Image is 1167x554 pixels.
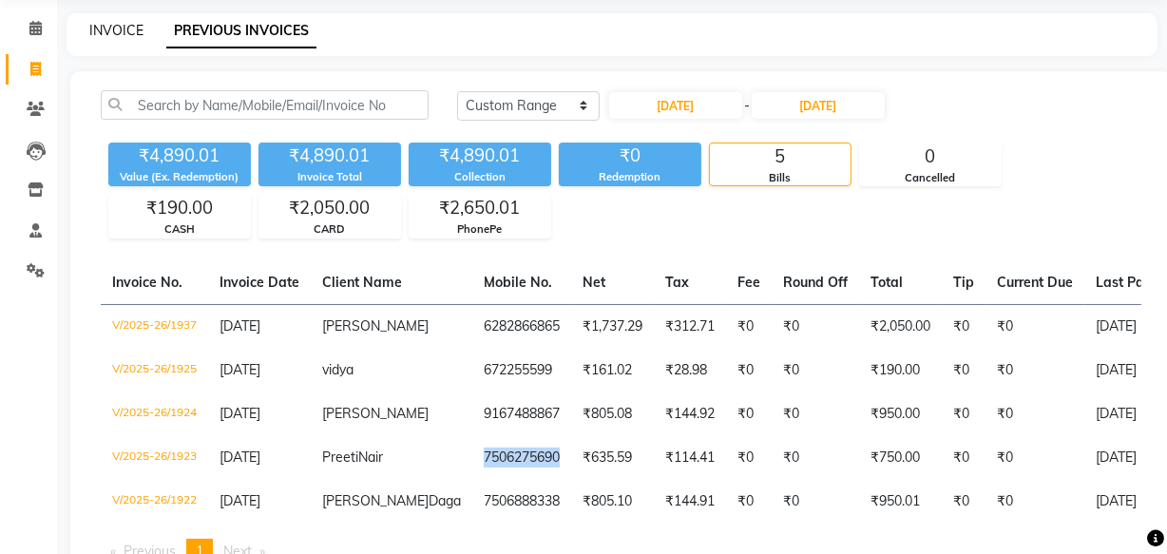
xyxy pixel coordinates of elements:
[859,436,942,480] td: ₹750.00
[985,392,1084,436] td: ₹0
[322,405,429,422] span: [PERSON_NAME]
[220,361,260,378] span: [DATE]
[744,96,750,116] span: -
[860,170,1001,186] div: Cancelled
[942,436,985,480] td: ₹0
[571,436,654,480] td: ₹635.59
[571,392,654,436] td: ₹805.08
[472,480,571,524] td: 7506888338
[654,304,726,349] td: ₹312.71
[409,143,551,169] div: ₹4,890.01
[942,349,985,392] td: ₹0
[665,274,689,291] span: Tax
[258,143,401,169] div: ₹4,890.01
[654,436,726,480] td: ₹114.41
[609,92,742,119] input: Start Date
[559,169,701,185] div: Redemption
[220,405,260,422] span: [DATE]
[985,349,1084,392] td: ₹0
[710,143,851,170] div: 5
[101,436,208,480] td: V/2025-26/1923
[112,274,182,291] span: Invoice No.
[783,274,848,291] span: Round Off
[772,349,859,392] td: ₹0
[322,449,358,466] span: Preeti
[472,304,571,349] td: 6282866865
[726,436,772,480] td: ₹0
[220,274,299,291] span: Invoice Date
[101,349,208,392] td: V/2025-26/1925
[997,274,1073,291] span: Current Due
[859,304,942,349] td: ₹2,050.00
[109,221,250,238] div: CASH
[220,492,260,509] span: [DATE]
[472,392,571,436] td: 9167488867
[410,195,550,221] div: ₹2,650.01
[985,436,1084,480] td: ₹0
[472,436,571,480] td: 7506275690
[429,492,461,509] span: Daga
[101,304,208,349] td: V/2025-26/1937
[322,317,429,334] span: [PERSON_NAME]
[752,92,885,119] input: End Date
[985,304,1084,349] td: ₹0
[109,195,250,221] div: ₹190.00
[571,349,654,392] td: ₹161.02
[409,169,551,185] div: Collection
[220,449,260,466] span: [DATE]
[726,349,772,392] td: ₹0
[322,361,354,378] span: vidya
[870,274,903,291] span: Total
[101,392,208,436] td: V/2025-26/1924
[322,274,402,291] span: Client Name
[654,392,726,436] td: ₹144.92
[559,143,701,169] div: ₹0
[772,304,859,349] td: ₹0
[859,480,942,524] td: ₹950.01
[859,349,942,392] td: ₹190.00
[571,480,654,524] td: ₹805.10
[101,90,429,120] input: Search by Name/Mobile/Email/Invoice No
[259,195,400,221] div: ₹2,050.00
[358,449,383,466] span: Nair
[726,480,772,524] td: ₹0
[942,392,985,436] td: ₹0
[737,274,760,291] span: Fee
[860,143,1001,170] div: 0
[654,349,726,392] td: ₹28.98
[726,304,772,349] td: ₹0
[772,480,859,524] td: ₹0
[101,480,208,524] td: V/2025-26/1922
[484,274,552,291] span: Mobile No.
[583,274,605,291] span: Net
[472,349,571,392] td: 672255599
[259,221,400,238] div: CARD
[985,480,1084,524] td: ₹0
[571,304,654,349] td: ₹1,737.29
[322,492,429,509] span: [PERSON_NAME]
[108,169,251,185] div: Value (Ex. Redemption)
[410,221,550,238] div: PhonePe
[772,392,859,436] td: ₹0
[859,392,942,436] td: ₹950.00
[108,143,251,169] div: ₹4,890.01
[953,274,974,291] span: Tip
[772,436,859,480] td: ₹0
[89,22,143,39] a: INVOICE
[220,317,260,334] span: [DATE]
[710,170,851,186] div: Bills
[654,480,726,524] td: ₹144.91
[942,304,985,349] td: ₹0
[258,169,401,185] div: Invoice Total
[166,14,316,48] a: PREVIOUS INVOICES
[942,480,985,524] td: ₹0
[726,392,772,436] td: ₹0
